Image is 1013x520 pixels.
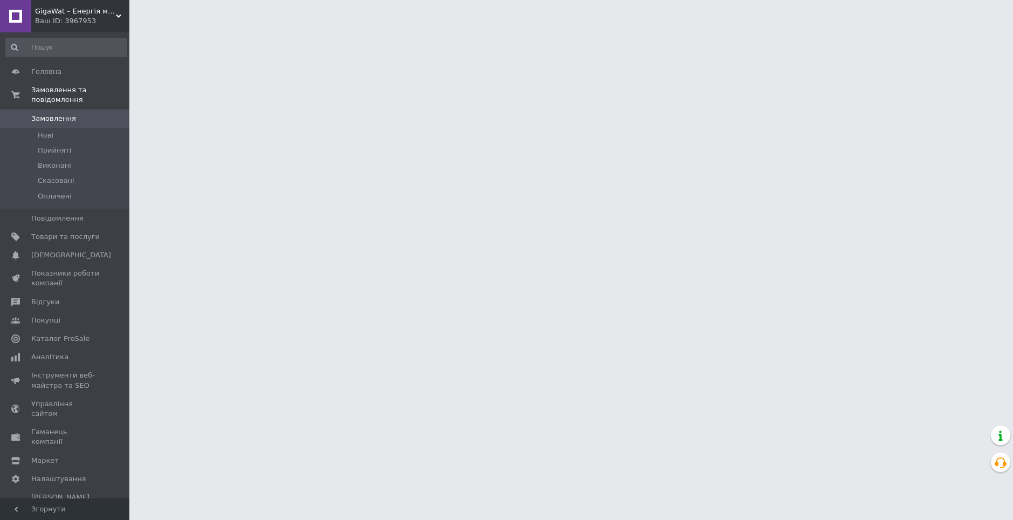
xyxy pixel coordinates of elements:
[35,6,116,16] span: GigaWat – Енергія майбутнього!
[31,399,100,419] span: Управління сайтом
[31,114,76,124] span: Замовлення
[31,352,68,362] span: Аналітика
[31,269,100,288] span: Показники роботи компанії
[31,297,59,307] span: Відгуки
[38,161,71,170] span: Виконані
[31,474,86,484] span: Налаштування
[38,146,71,155] span: Прийняті
[31,232,100,242] span: Товари та послуги
[31,214,84,223] span: Повідомлення
[35,16,129,26] div: Ваш ID: 3967953
[31,250,111,260] span: [DEMOGRAPHIC_DATA]
[31,371,100,390] span: Інструменти веб-майстра та SEO
[31,334,89,344] span: Каталог ProSale
[38,131,53,140] span: Нові
[31,67,61,77] span: Головна
[38,176,74,186] span: Скасовані
[31,316,60,325] span: Покупці
[31,85,129,105] span: Замовлення та повідомлення
[38,191,72,201] span: Оплачені
[5,38,127,57] input: Пошук
[31,427,100,447] span: Гаманець компанії
[31,456,59,466] span: Маркет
